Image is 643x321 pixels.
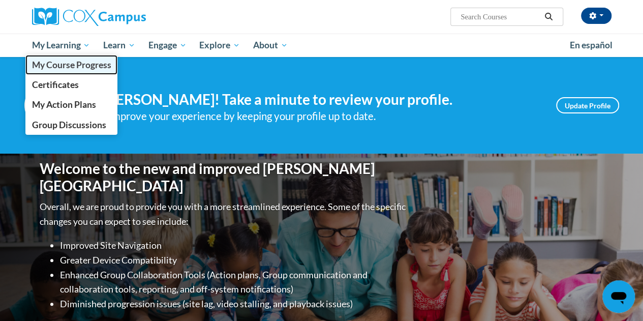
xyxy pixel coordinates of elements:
span: Group Discussions [32,120,106,130]
iframe: Button to launch messaging window [602,280,635,313]
a: Learn [97,34,142,57]
h4: Hi [PERSON_NAME]! Take a minute to review your profile. [85,91,541,108]
a: Cox Campus [32,8,215,26]
button: Account Settings [581,8,611,24]
a: My Course Progress [25,55,118,75]
li: Enhanced Group Collaboration Tools (Action plans, Group communication and collaboration tools, re... [60,268,408,297]
a: Engage [142,34,193,57]
span: Explore [199,39,240,51]
a: My Action Plans [25,95,118,114]
a: About [247,34,294,57]
span: Certificates [32,79,78,90]
span: My Action Plans [32,99,96,110]
a: Update Profile [556,97,619,113]
a: My Learning [25,34,97,57]
a: Explore [193,34,247,57]
a: En español [563,35,619,56]
button: Search [541,11,556,23]
input: Search Courses [460,11,541,23]
span: Learn [103,39,135,51]
img: Profile Image [24,82,70,128]
h1: Welcome to the new and improved [PERSON_NAME][GEOGRAPHIC_DATA] [40,160,408,194]
li: Improved Site Navigation [60,238,408,253]
div: Main menu [24,34,619,57]
li: Diminished progression issues (site lag, video stalling, and playback issues) [60,297,408,311]
span: My Learning [32,39,90,51]
div: Help improve your experience by keeping your profile up to date. [85,108,541,125]
span: About [253,39,288,51]
li: Greater Device Compatibility [60,253,408,268]
a: Group Discussions [25,115,118,135]
span: Engage [148,39,187,51]
img: Cox Campus [32,8,146,26]
a: Certificates [25,75,118,95]
span: En español [570,40,613,50]
span: My Course Progress [32,60,111,70]
p: Overall, we are proud to provide you with a more streamlined experience. Some of the specific cha... [40,199,408,229]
